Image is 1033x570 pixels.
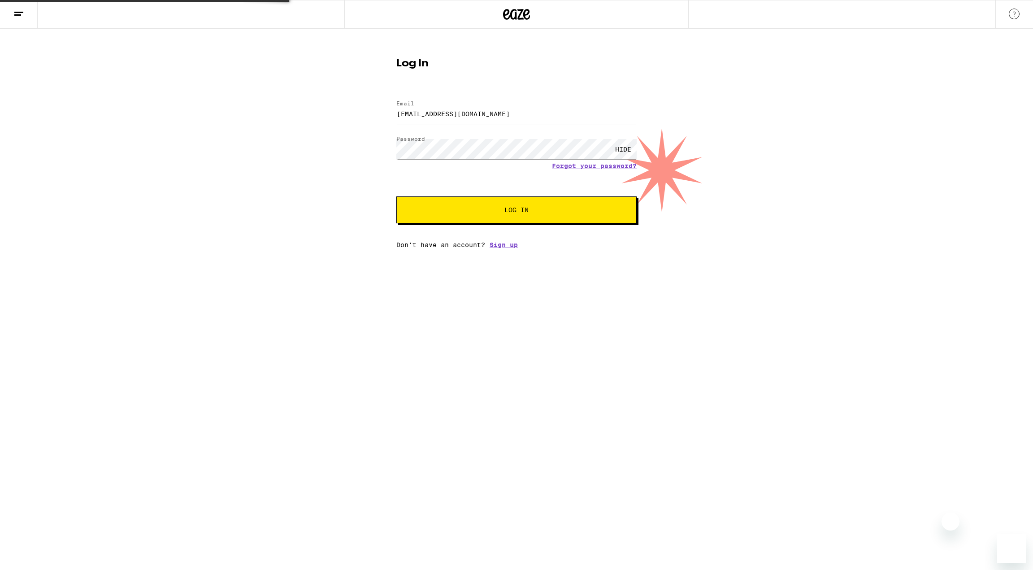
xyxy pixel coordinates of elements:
a: Sign up [490,241,518,248]
label: Password [396,136,425,142]
h1: Log In [396,58,637,69]
a: Forgot your password? [552,162,637,170]
div: Don't have an account? [396,241,637,248]
input: Email [396,104,637,124]
span: Log In [504,207,529,213]
iframe: Close message [942,513,959,531]
iframe: Button to launch messaging window [997,534,1026,563]
label: Email [396,100,414,106]
button: Log In [396,196,637,223]
div: HIDE [610,139,637,159]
